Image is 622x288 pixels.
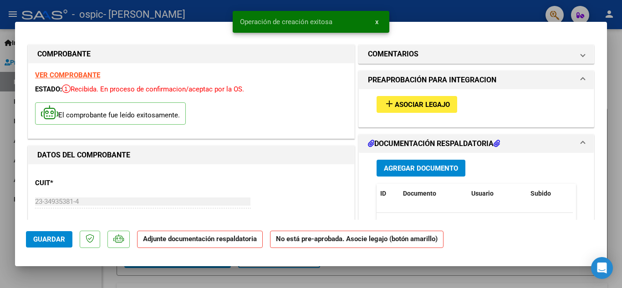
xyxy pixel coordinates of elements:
strong: COMPROBANTE [37,50,91,58]
h1: COMENTARIOS [368,49,418,60]
div: PREAPROBACIÓN PARA INTEGRACION [359,89,594,127]
h1: PREAPROBACIÓN PARA INTEGRACION [368,75,496,86]
span: x [375,18,378,26]
span: Usuario [471,190,494,197]
mat-expansion-panel-header: PREAPROBACIÓN PARA INTEGRACION [359,71,594,89]
p: El comprobante fue leído exitosamente. [35,102,186,125]
span: Guardar [33,235,65,243]
span: Operación de creación exitosa [240,17,332,26]
span: ID [380,190,386,197]
mat-icon: add [384,98,395,109]
span: Recibida. En proceso de confirmacion/aceptac por la OS. [62,85,244,93]
strong: Adjunte documentación respaldatoria [143,235,257,243]
mat-expansion-panel-header: COMENTARIOS [359,45,594,63]
div: Open Intercom Messenger [591,257,613,279]
strong: No está pre-aprobada. Asocie legajo (botón amarillo) [270,231,444,248]
span: ESTADO: [35,85,62,93]
mat-expansion-panel-header: DOCUMENTACIÓN RESPALDATORIA [359,135,594,153]
div: No data to display [377,213,573,236]
span: Documento [403,190,436,197]
p: CUIT [35,178,129,188]
span: Asociar Legajo [395,101,450,109]
span: Subido [530,190,551,197]
strong: DATOS DEL COMPROBANTE [37,151,130,159]
datatable-header-cell: Documento [399,184,468,203]
button: x [368,14,386,30]
span: Agregar Documento [384,164,458,172]
datatable-header-cell: Subido [527,184,572,203]
datatable-header-cell: Acción [572,184,618,203]
button: Guardar [26,231,72,248]
button: Asociar Legajo [377,96,457,113]
button: Agregar Documento [377,160,465,177]
datatable-header-cell: ID [377,184,399,203]
h1: DOCUMENTACIÓN RESPALDATORIA [368,138,500,149]
a: VER COMPROBANTE [35,71,100,79]
datatable-header-cell: Usuario [468,184,527,203]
